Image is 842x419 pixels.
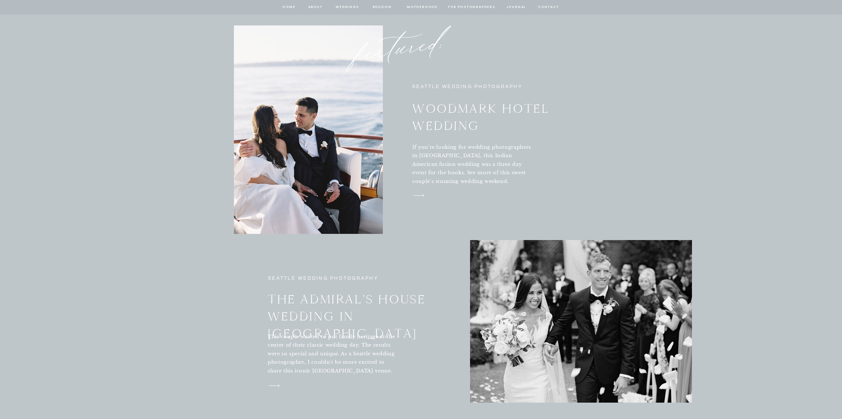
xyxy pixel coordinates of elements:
[325,16,483,85] h2: featured:
[308,4,323,11] a: about
[268,291,443,328] h3: the Admiral's house wedding in [GEOGRAPHIC_DATA]
[412,100,553,133] a: Woodmark Hotel WEDDING
[268,274,391,283] h2: Seattle Wedding PhotographY
[537,4,560,11] a: contact
[335,4,360,11] a: Weddings
[268,291,443,328] a: the Admiral's housewedding in [GEOGRAPHIC_DATA]
[412,143,533,186] a: If you're looking for wedding photographers in [GEOGRAPHIC_DATA], this Indian American fusion wed...
[412,83,529,93] h2: Seattle Wedding PhotographY
[282,4,296,11] a: home
[268,332,396,376] a: This couple wanted to put family heritage at the center of their classic wedding day. The results...
[407,4,437,11] a: Motherhood
[448,4,495,11] a: for photographers
[372,4,393,11] a: BOUDOIR
[505,4,527,11] a: journal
